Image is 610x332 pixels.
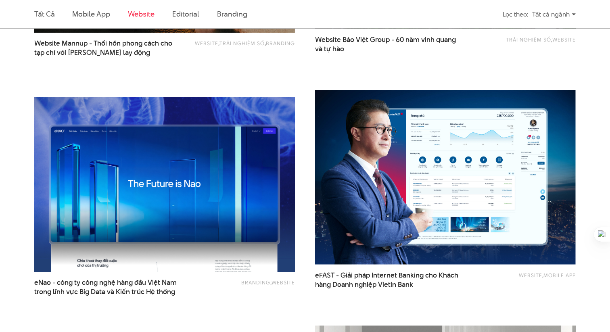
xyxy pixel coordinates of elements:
[266,40,295,47] a: Branding
[315,271,458,289] span: eFAST - Giải pháp Internet Banking cho Khách
[34,278,178,297] span: eNao - công ty công nghệ hàng đầu Việt Nam
[543,271,576,279] a: Mobile app
[315,90,576,265] img: Efast_internet_banking_Thiet_ke_Trai_nghiemThumbnail
[72,9,110,19] a: Mobile app
[272,279,295,286] a: Website
[34,39,178,57] span: Website Mannup - Thổi hồn phong cách cho
[34,39,178,57] a: Website Mannup - Thổi hồn phong cách chotạp chí với [PERSON_NAME] lay động
[34,278,178,297] a: eNao - công ty công nghệ hàng đầu Việt Namtrong lĩnh vực Big Data và Kiến trúc Hệ thống
[315,35,458,54] a: Website Bảo Việt Group - 60 năm vinh quangvà tự hào
[472,271,576,285] div: ,
[191,278,295,292] div: ,
[219,40,265,47] a: Trải nghiệm số
[195,40,218,47] a: Website
[519,271,542,279] a: Website
[34,287,175,297] span: trong lĩnh vực Big Data và Kiến trúc Hệ thống
[532,7,576,21] div: Tất cả ngành
[172,9,199,19] a: Editorial
[552,36,576,43] a: Website
[315,44,344,54] span: và tự hào
[315,280,413,289] span: hàng Doanh nghiệp Vietin Bank
[472,35,576,50] div: ,
[34,48,150,57] span: tạp chí với [PERSON_NAME] lay động
[315,271,458,289] a: eFAST - Giải pháp Internet Banking cho Kháchhàng Doanh nghiệp Vietin Bank
[128,9,155,19] a: Website
[503,7,528,21] div: Lọc theo:
[34,9,54,19] a: Tất cả
[217,9,247,19] a: Branding
[315,35,458,54] span: Website Bảo Việt Group - 60 năm vinh quang
[506,36,551,43] a: Trải nghiệm số
[21,88,308,280] img: eNao
[191,39,295,53] div: , ,
[241,279,270,286] a: Branding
